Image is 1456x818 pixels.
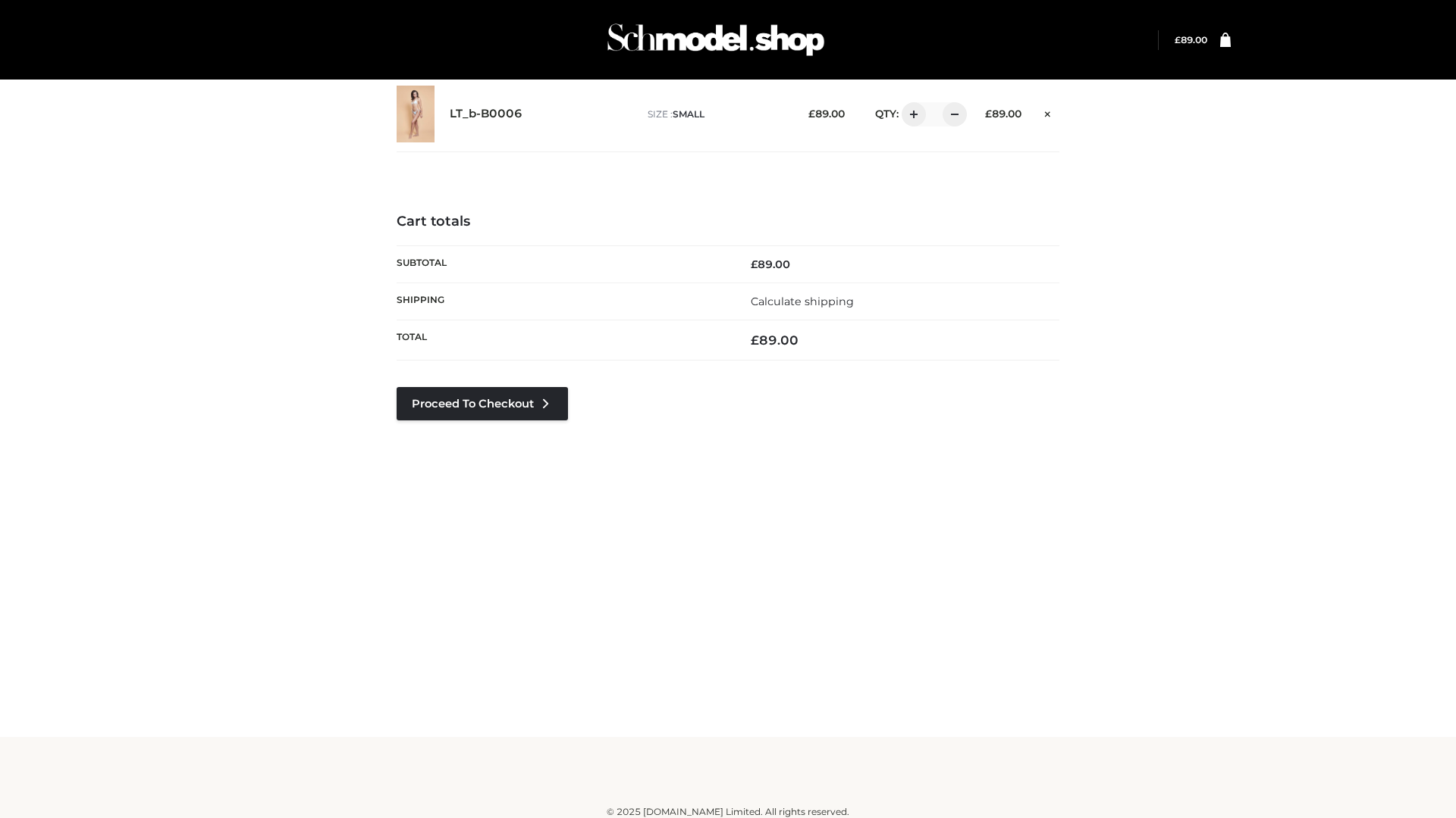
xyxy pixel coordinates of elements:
a: Proceed to Checkout [397,387,568,420]
th: Total [397,320,728,361]
h4: Cart totals [397,214,1059,230]
p: size : [648,108,785,121]
span: £ [751,258,758,271]
span: £ [751,333,759,348]
th: Shipping [397,283,728,320]
bdi: 89.00 [1175,34,1207,45]
span: £ [985,108,992,120]
bdi: 89.00 [751,333,799,348]
a: Remove this item [1037,102,1059,122]
div: QTY: [860,102,962,126]
img: LT_b-B0006 - SMALL [397,86,435,142]
span: SMALL [673,108,704,120]
a: Calculate shipping [751,295,854,308]
th: Subtotal [397,245,728,283]
bdi: 89.00 [985,108,1021,120]
a: LT_b-B0006 [450,107,522,121]
bdi: 89.00 [751,258,790,271]
bdi: 89.00 [808,108,845,120]
img: Schmodel Admin 964 [602,10,830,70]
span: £ [808,108,815,120]
a: £89.00 [1175,34,1207,45]
span: £ [1175,34,1181,45]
